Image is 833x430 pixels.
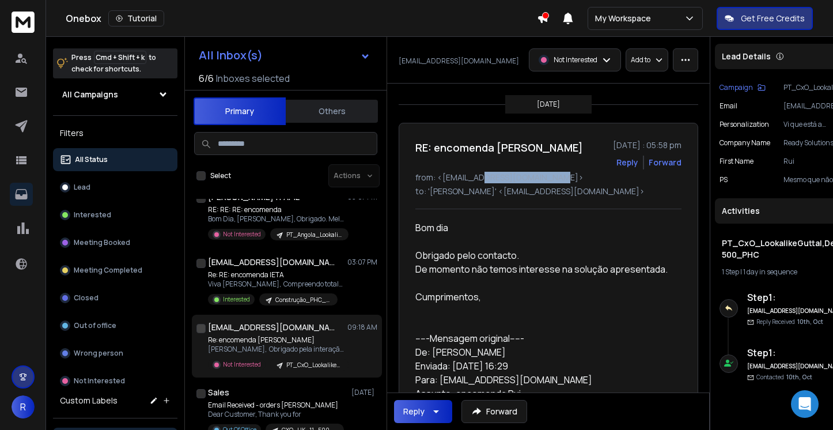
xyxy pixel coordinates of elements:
button: R [12,395,35,418]
p: Get Free Credits [741,13,805,24]
p: Email Received - orders [PERSON_NAME] [208,401,344,410]
h1: Sales [208,387,229,398]
p: 09:18 AM [347,323,377,332]
button: Meeting Booked [53,231,177,254]
p: Out of office [74,321,116,330]
span: 1 day in sequence [743,267,797,277]
p: Meeting Completed [74,266,142,275]
button: Closed [53,286,177,310]
p: Not Interested [223,230,261,239]
p: Not Interested [74,376,125,386]
p: Reply Received [756,318,823,326]
p: Re: RE: encomenda IETA [208,270,346,280]
span: 10th, Oct [786,373,812,381]
h1: [EMAIL_ADDRESS][DOMAIN_NAME] [208,322,335,333]
button: Interested [53,203,177,227]
h1: [EMAIL_ADDRESS][DOMAIN_NAME] [208,257,335,268]
button: Tutorial [108,10,164,27]
p: My Workspace [595,13,656,24]
button: All Campaigns [53,83,177,106]
p: Not Interested [223,360,261,369]
button: Wrong person [53,342,177,365]
button: Meeting Completed [53,259,177,282]
button: Get Free Credits [717,7,813,30]
button: Campaign [720,83,766,92]
p: Add to [631,55,650,65]
p: Dear Customer, Thank you for [208,410,344,419]
p: PS [720,175,728,184]
p: to: '[PERSON_NAME]' <[EMAIL_ADDRESS][DOMAIN_NAME]> [415,186,681,197]
p: First Name [720,157,754,166]
p: Meeting Booked [74,238,130,247]
button: Lead [53,176,177,199]
span: 6 / 6 [199,71,214,85]
p: Viva [PERSON_NAME], Compreendo totalmente que as [208,280,346,289]
button: Reply [394,400,452,423]
p: All Status [75,155,108,164]
p: Contacted [756,373,812,382]
p: Company Name [720,138,770,148]
p: RE: RE: RE: encomenda [208,205,346,214]
div: Open Intercom Messenger [791,390,819,418]
h1: RE: encomenda [PERSON_NAME] [415,139,583,156]
span: 10th, Oct [797,318,823,326]
h1: All Campaigns [62,89,118,100]
h3: Filters [53,125,177,141]
h1: All Inbox(s) [199,50,263,61]
div: Reply [403,406,425,417]
button: Not Interested [53,369,177,393]
p: 03:07 PM [347,258,377,267]
span: Cmd + Shift + k [94,51,146,64]
h3: Custom Labels [60,395,118,406]
p: Lead [74,183,90,192]
p: PT_Angola_Lookalike_Andreia_Guttal_casaMG_11-500_CxO_PHC [286,231,342,239]
span: 1 Step [722,267,739,277]
p: Personalization [720,120,769,129]
p: Interested [74,210,111,220]
label: Select [210,171,231,180]
p: Press to check for shortcuts. [71,52,156,75]
p: Construção_PHC_11-500_C-Level [275,296,331,304]
p: Email [720,101,737,111]
h3: Inboxes selected [216,71,290,85]
p: [EMAIL_ADDRESS][DOMAIN_NAME] [399,56,519,66]
p: [DATE] [351,388,377,397]
button: Primary [194,97,286,125]
p: Wrong person [74,349,123,358]
button: Out of office [53,314,177,337]
button: Others [286,99,378,124]
p: [DATE] [537,100,560,109]
p: Bom Dia, [PERSON_NAME], Obrigado. Melhores [208,214,346,224]
p: Interested [223,295,250,304]
p: Re: encomenda [PERSON_NAME] [208,335,346,345]
p: Not Interested [554,55,597,65]
div: Onebox [66,10,537,27]
p: Closed [74,293,99,303]
p: PT_CxO_LookalikeGuttal,Detailsmind,FEPI_11-500_PHC [286,361,342,369]
button: All Inbox(s) [190,44,380,67]
p: Lead Details [722,51,771,62]
p: from: <[EMAIL_ADDRESS][DOMAIN_NAME]> [415,172,681,183]
p: Campaign [720,83,753,92]
p: [PERSON_NAME], Obrigado pela interação. Só achei [208,345,346,354]
p: [DATE] : 05:58 pm [613,139,681,151]
button: Forward [461,400,527,423]
button: All Status [53,148,177,171]
button: Reply [616,157,638,168]
div: Forward [649,157,681,168]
